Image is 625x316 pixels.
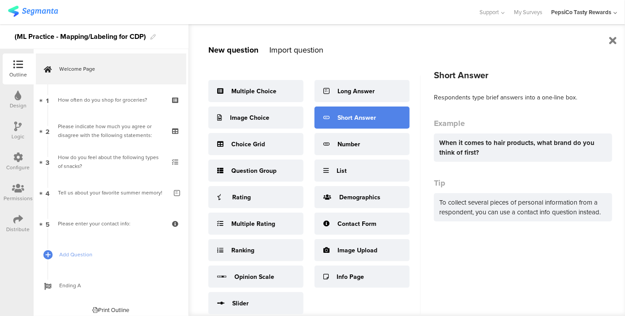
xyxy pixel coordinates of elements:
div: Info Page [337,272,364,282]
div: When it comes to hair products, what brand do you think of first? [439,138,607,157]
a: 2 Please indicate how much you agree or disagree with the following statements: [36,115,186,146]
span: 1 [46,95,49,105]
a: 3 How do you feel about the following types of snacks? [36,146,186,177]
div: Short Answer [434,69,612,82]
span: Support [480,8,499,16]
span: 4 [46,188,50,198]
div: Print Outline [93,306,130,314]
div: Please indicate how much you agree or disagree with the following statements: [58,122,164,140]
a: Ending A [36,270,186,301]
span: 2 [46,126,50,136]
div: Number [337,140,360,149]
div: Opinion Scale [234,272,274,282]
div: Image Upload [337,246,377,255]
div: Permissions [4,194,33,202]
a: 1 How often do you shop for groceries? [36,84,186,115]
div: Rating [232,193,251,202]
a: Welcome Page [36,53,186,84]
div: (ML Practice - Mapping/Labeling for CDP) [15,30,146,44]
span: Welcome Page [59,65,173,73]
div: How often do you shop for groceries? [58,95,164,104]
div: Ranking [231,246,254,255]
div: Respondents type brief answers into a one-line box. [434,93,612,102]
span: Ending A [59,281,173,290]
span: 5 [46,219,50,228]
div: Short Answer [337,113,376,122]
span: 3 [46,157,50,167]
div: Question Group [231,166,276,175]
a: 4 Tell us about your favorite summer memory! [36,177,186,208]
div: Contact Form [337,219,376,228]
div: Configure [7,164,30,171]
div: Choice Grid [231,140,265,149]
div: To collect several pieces of personal information from a respondent, you can use a contact info q... [434,193,612,221]
img: segmanta logo [8,6,58,17]
div: Tell us about your favorite summer memory! [58,188,167,197]
div: Demographics [339,193,380,202]
div: Import question [269,44,323,56]
div: Example [434,118,612,129]
div: PepsiCo Tasty Rewards [551,8,611,16]
div: Tip [434,177,612,189]
div: Logic [12,133,25,141]
div: New question [208,44,258,56]
div: How do you feel about the following types of snacks? [58,153,164,171]
div: Outline [9,71,27,79]
div: Distribute [7,225,30,233]
div: Design [10,102,27,110]
div: Slider [232,299,249,308]
span: Add Question [59,250,173,259]
a: 5 Please enter your contact info: [36,208,186,239]
div: Please enter your contact info: [58,219,164,228]
div: Multiple Choice [231,87,276,96]
div: Multiple Rating [231,219,275,228]
div: List [337,166,347,175]
div: Long Answer [337,87,375,96]
div: Image Choice [230,113,269,122]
